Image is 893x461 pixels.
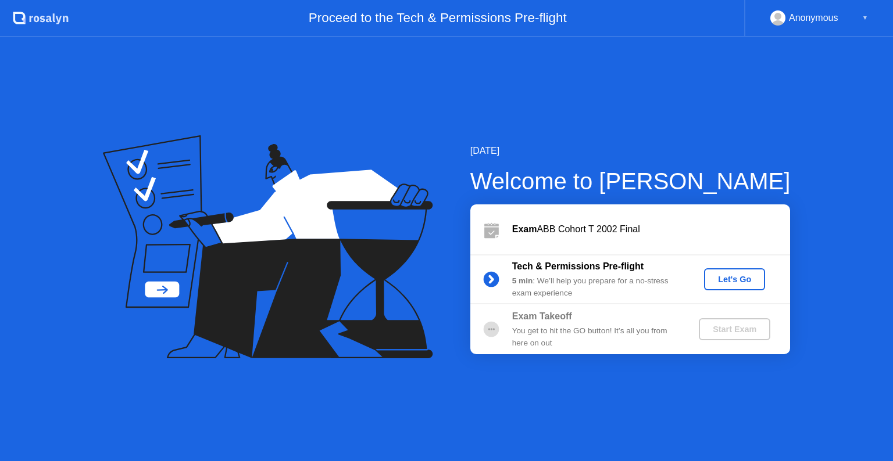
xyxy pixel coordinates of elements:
div: Start Exam [703,325,766,334]
b: Tech & Permissions Pre-flight [512,261,644,271]
b: Exam [512,224,537,234]
div: ABB Cohort T 2002 Final [512,222,790,236]
div: You get to hit the GO button! It’s all you from here on out [512,325,680,349]
button: Let's Go [704,268,765,290]
b: Exam Takeoff [512,311,572,321]
b: 5 min [512,276,533,285]
div: Anonymous [789,10,838,26]
div: Welcome to [PERSON_NAME] [470,164,791,199]
div: ▼ [862,10,868,26]
div: [DATE] [470,144,791,158]
div: Let's Go [709,275,760,284]
div: : We’ll help you prepare for a no-stress exam experience [512,275,680,299]
button: Start Exam [699,318,770,340]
